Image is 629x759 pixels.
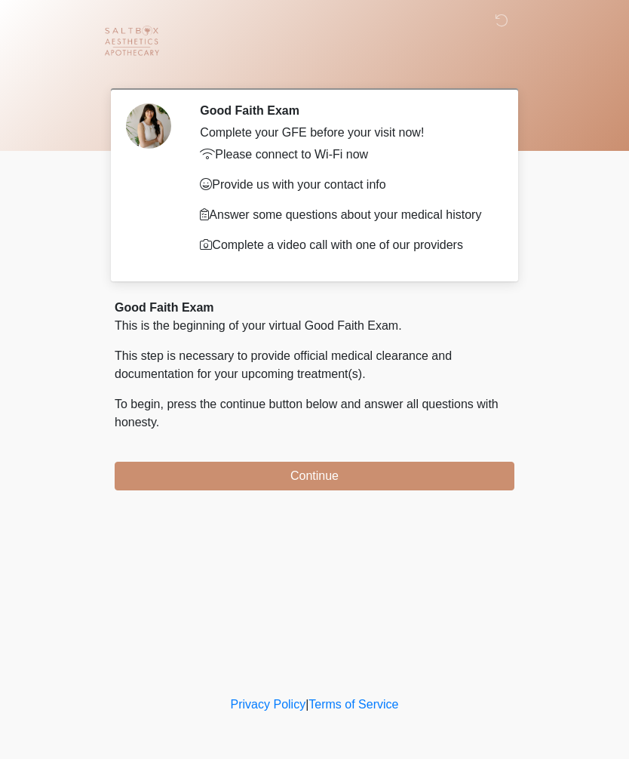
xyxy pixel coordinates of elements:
div: Complete your GFE before your visit now! [200,124,492,142]
img: Saltbox Aesthetics Logo [100,11,164,75]
p: This step is necessary to provide official medical clearance and documentation for your upcoming ... [115,347,514,383]
p: Complete a video call with one of our providers [200,236,492,254]
button: Continue [115,462,514,490]
p: This is the beginning of your virtual Good Faith Exam. [115,317,514,335]
p: Answer some questions about your medical history [200,206,492,224]
p: Provide us with your contact info [200,176,492,194]
a: Privacy Policy [231,698,306,711]
img: Agent Avatar [126,103,171,149]
div: Good Faith Exam [115,299,514,317]
a: Terms of Service [308,698,398,711]
p: Please connect to Wi-Fi now [200,146,492,164]
a: | [305,698,308,711]
p: To begin, press the continue button below and answer all questions with honesty. [115,395,514,432]
h2: Good Faith Exam [200,103,492,118]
